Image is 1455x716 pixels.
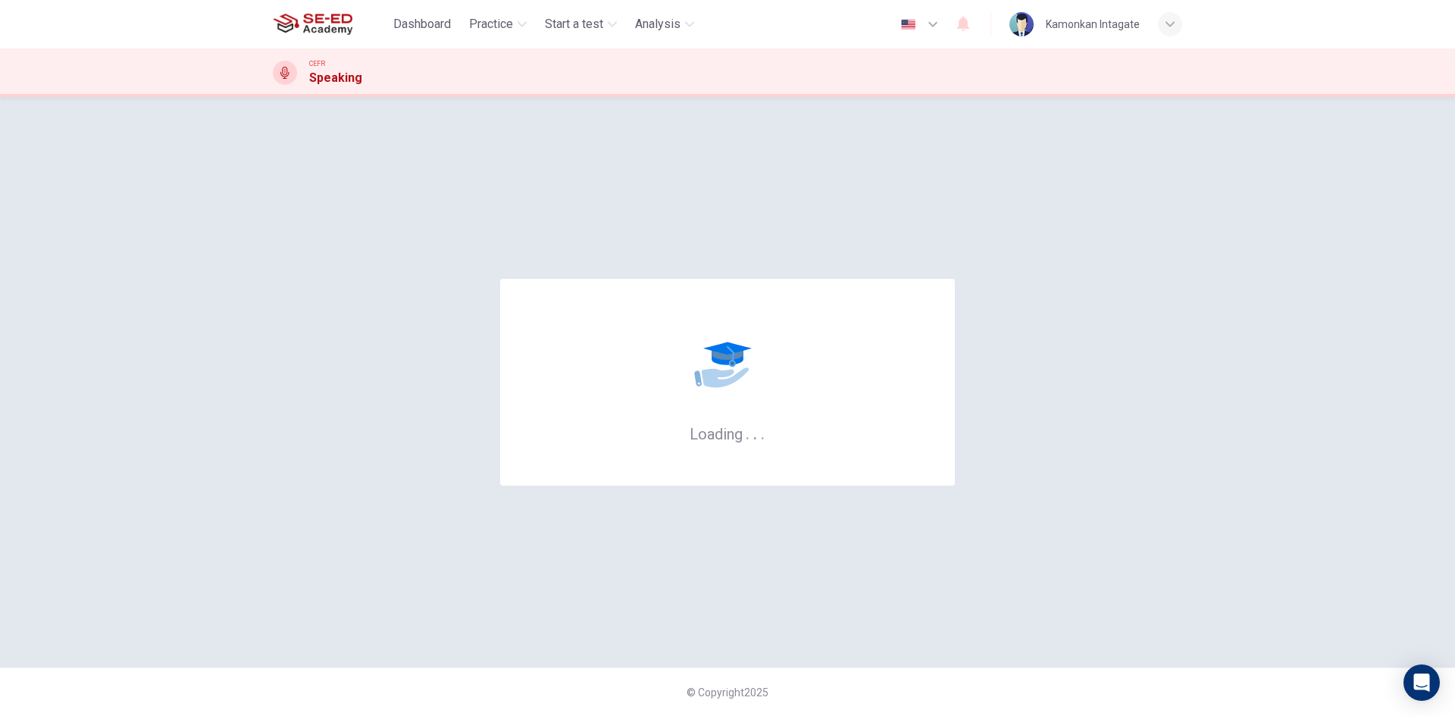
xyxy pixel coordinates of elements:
h6: . [760,420,765,445]
button: Dashboard [387,11,457,38]
div: Kamonkan Intagate [1046,15,1140,33]
img: SE-ED Academy logo [273,9,352,39]
button: Practice [463,11,533,38]
button: Analysis [629,11,700,38]
h6: . [745,420,750,445]
img: Profile picture [1009,12,1034,36]
span: Practice [469,15,513,33]
div: Open Intercom Messenger [1403,664,1440,701]
h1: Speaking [309,69,362,87]
span: Start a test [545,15,603,33]
span: Analysis [635,15,681,33]
img: en [899,19,918,30]
span: CEFR [309,58,325,69]
h6: Loading [690,424,765,443]
button: Start a test [539,11,623,38]
span: Dashboard [393,15,451,33]
h6: . [753,420,758,445]
a: SE-ED Academy logo [273,9,387,39]
span: © Copyright 2025 [687,686,768,699]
